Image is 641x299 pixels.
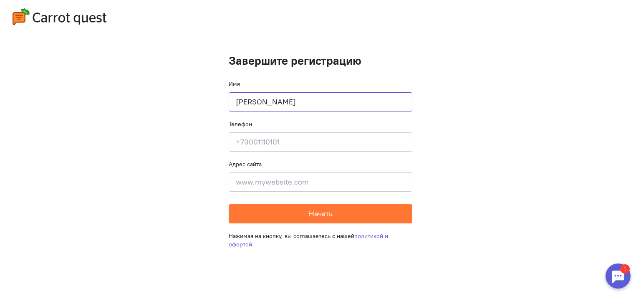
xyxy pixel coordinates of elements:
h1: Завершите регистрацию [229,54,412,67]
a: политикой и офертой [229,232,388,248]
input: www.mywebsite.com [229,172,412,192]
span: Начать [309,209,333,218]
label: Телефон [229,120,252,128]
input: Ваше имя [229,92,412,111]
input: +79001110101 [229,132,412,152]
div: 1 [19,5,28,14]
button: Начать [229,204,412,223]
label: Имя [229,80,240,88]
label: Адрес сайта [229,160,262,168]
div: Нажимая на кнопку, вы соглашаетесь с нашей [229,223,412,257]
img: carrot-quest-logo.svg [13,8,106,25]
